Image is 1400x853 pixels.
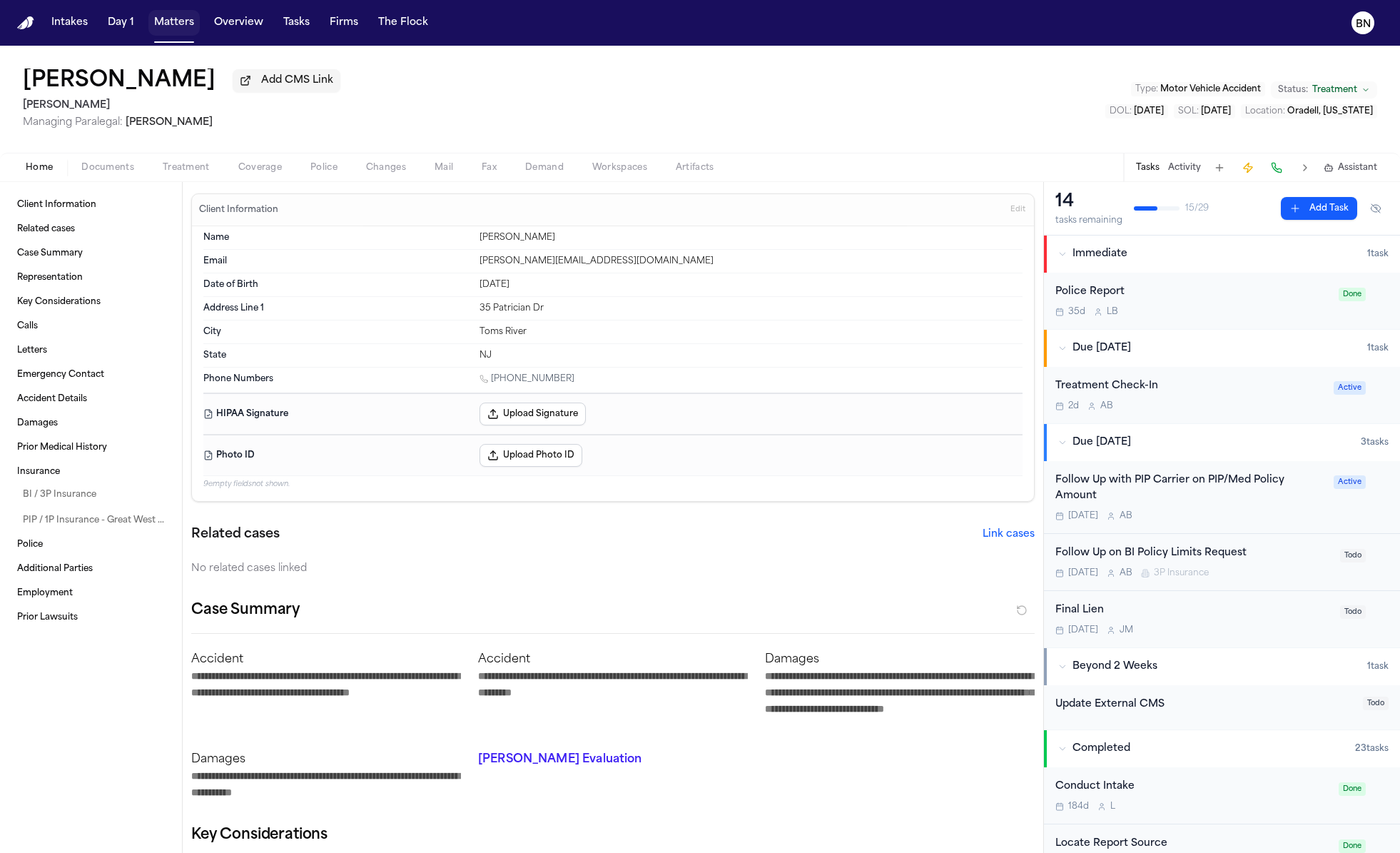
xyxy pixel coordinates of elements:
button: Completed23tasks [1044,730,1400,767]
span: Police [310,162,338,173]
h2: [PERSON_NAME] [23,97,340,114]
span: Done [1339,288,1366,301]
div: Open task: Follow Up on BI Policy Limits Request [1044,534,1400,591]
button: Upload Photo ID [480,444,582,467]
span: Todo [1363,697,1389,710]
button: Overview [208,10,269,36]
div: Open task: Police Report [1044,273,1400,329]
span: 3 task s [1361,437,1389,448]
a: PIP / 1P Insurance - Great West Casualty Company / Assured Partners [17,509,171,532]
span: Todo [1340,549,1366,562]
div: No related cases linked [191,562,1035,576]
div: Locate Report Source [1055,836,1330,852]
span: 1 task [1367,343,1389,354]
a: Insurance [11,460,171,483]
div: Open task: Conduct Intake [1044,767,1400,824]
img: Finch Logo [17,16,34,30]
a: Calls [11,315,171,338]
span: [DATE] [1068,510,1098,522]
a: Prior Lawsuits [11,606,171,629]
dt: HIPAA Signature [203,403,471,425]
a: Employment [11,582,171,605]
button: Create Immediate Task [1238,158,1258,178]
span: L B [1107,306,1118,318]
span: Done [1339,782,1366,796]
span: Motor Vehicle Accident [1160,85,1261,94]
span: Immediate [1072,247,1127,261]
span: Active [1334,381,1366,395]
div: 14 [1055,191,1122,213]
p: Damages [191,751,461,768]
div: Open task: Update External CMS [1044,685,1400,730]
a: The Flock [372,10,434,36]
a: Emergency Contact [11,363,171,386]
button: Add CMS Link [233,69,340,92]
dt: Date of Birth [203,279,471,291]
button: Edit matter name [23,69,215,94]
span: J M [1120,625,1133,636]
span: Location : [1245,107,1285,116]
div: 35 Patrician Dr [480,303,1023,314]
div: [DATE] [480,279,1023,291]
span: [DATE] [1201,107,1231,116]
a: BI / 3P Insurance [17,483,171,506]
div: Final Lien [1055,602,1331,619]
button: Link cases [983,528,1035,542]
div: Open task: Treatment Check-In [1044,367,1400,423]
span: A B [1120,567,1132,579]
span: Home [26,162,53,173]
span: 2d [1068,400,1079,412]
a: Case Summary [11,242,171,265]
span: Active [1334,475,1366,489]
span: Beyond 2 Weeks [1072,660,1157,674]
a: Call 1 (973) 842-6446 [480,373,574,385]
span: Add CMS Link [261,74,333,88]
button: Edit DOL: 2025-03-27 [1105,104,1168,118]
span: Workspaces [592,162,647,173]
button: Intakes [46,10,93,36]
p: 9 empty fields not shown. [203,479,1023,490]
span: Coverage [238,162,282,173]
dt: Email [203,256,471,267]
button: Make a Call [1267,158,1287,178]
button: Hide completed tasks (⌘⇧H) [1363,197,1389,220]
span: Done [1339,839,1366,853]
div: Treatment Check-In [1055,378,1325,395]
span: 23 task s [1355,743,1389,754]
button: Add Task [1209,158,1229,178]
button: Activity [1168,162,1201,173]
div: Toms River [480,326,1023,338]
h2: Related cases [191,525,280,545]
dt: Address Line 1 [203,303,471,314]
a: Day 1 [102,10,140,36]
a: Key Considerations [11,291,171,313]
button: Matters [148,10,200,36]
h3: Client Information [196,204,281,216]
button: Edit SOL: 2025-03-27 [1174,104,1235,118]
span: Due [DATE] [1072,341,1131,355]
button: Due [DATE]1task [1044,330,1400,367]
span: A B [1100,400,1113,412]
div: [PERSON_NAME][EMAIL_ADDRESS][DOMAIN_NAME] [480,256,1023,267]
a: Client Information [11,193,171,216]
span: Treatment [1312,84,1357,96]
div: Follow Up with PIP Carrier on PIP/Med Policy Amount [1055,473,1325,505]
button: Firms [324,10,364,36]
span: [PERSON_NAME] [126,117,213,128]
span: Due [DATE] [1072,435,1131,450]
button: Edit Location: Oradell, New Jersey [1241,104,1377,118]
span: 3P Insurance [1154,567,1209,579]
span: Fax [482,162,497,173]
span: [DATE] [1068,625,1098,636]
span: Edit [1010,205,1025,215]
span: Status: [1278,84,1308,96]
p: Accident [478,651,748,668]
dt: State [203,350,471,361]
span: DOL : [1110,107,1132,116]
button: Assistant [1324,162,1377,173]
a: Accident Details [11,388,171,410]
span: Managing Paralegal: [23,117,123,128]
